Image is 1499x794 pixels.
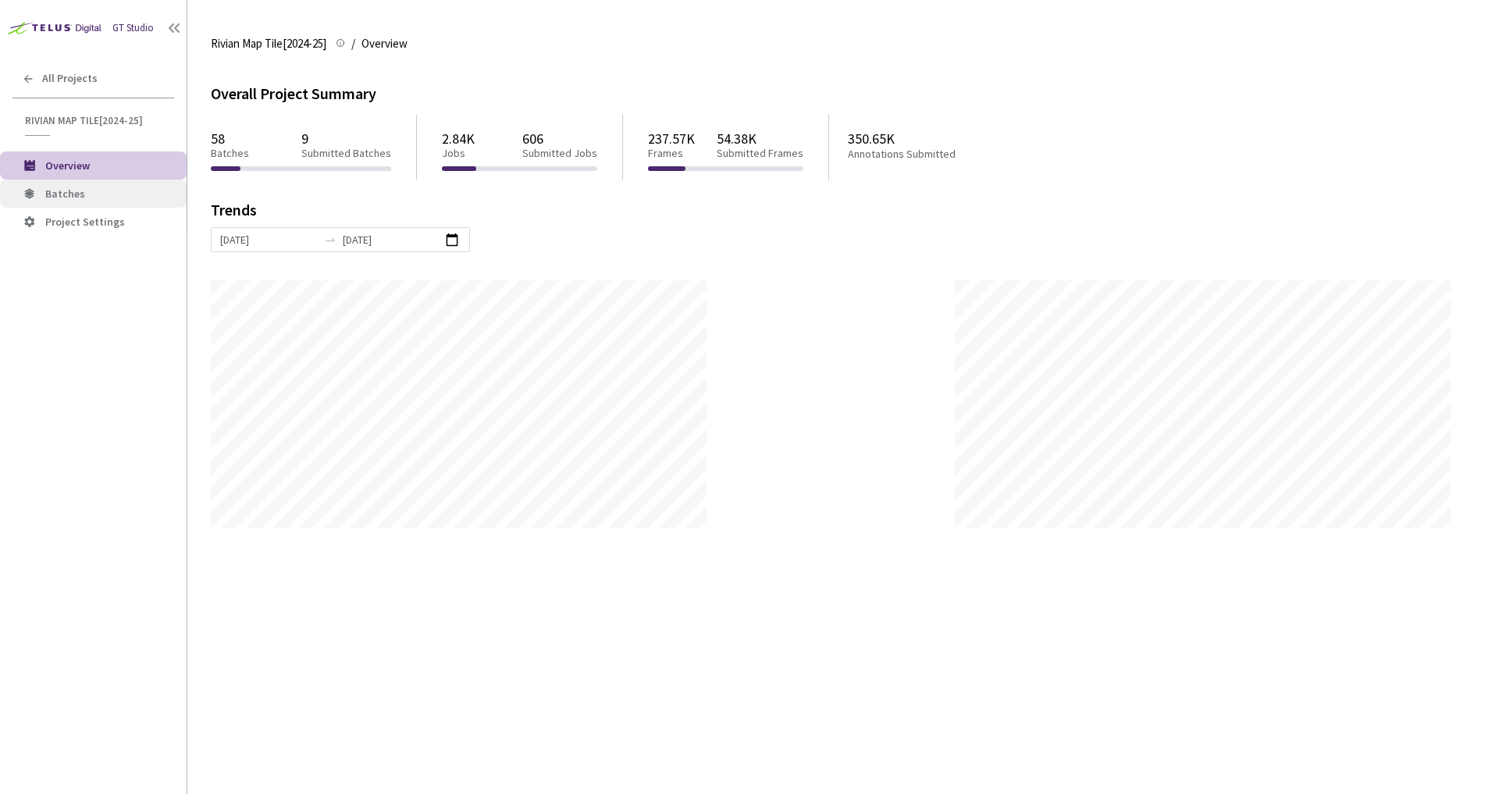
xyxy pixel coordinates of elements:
[45,187,85,201] span: Batches
[211,81,1476,105] div: Overall Project Summary
[361,34,408,53] span: Overview
[717,147,803,160] p: Submitted Frames
[112,20,154,36] div: GT Studio
[343,231,440,248] input: End date
[848,130,1017,147] p: 350.65K
[211,147,249,160] p: Batches
[25,114,165,127] span: Rivian Map Tile[2024-25]
[45,215,125,229] span: Project Settings
[301,147,391,160] p: Submitted Batches
[648,147,695,160] p: Frames
[45,158,90,173] span: Overview
[211,130,249,147] p: 58
[220,231,318,248] input: Start date
[522,147,597,160] p: Submitted Jobs
[522,130,597,147] p: 606
[717,130,803,147] p: 54.38K
[324,233,336,246] span: swap-right
[324,233,336,246] span: to
[648,130,695,147] p: 237.57K
[848,148,1017,161] p: Annotations Submitted
[211,202,1454,227] div: Trends
[442,130,475,147] p: 2.84K
[301,130,391,147] p: 9
[211,34,326,53] span: Rivian Map Tile[2024-25]
[442,147,475,160] p: Jobs
[351,34,355,53] li: /
[42,72,98,85] span: All Projects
